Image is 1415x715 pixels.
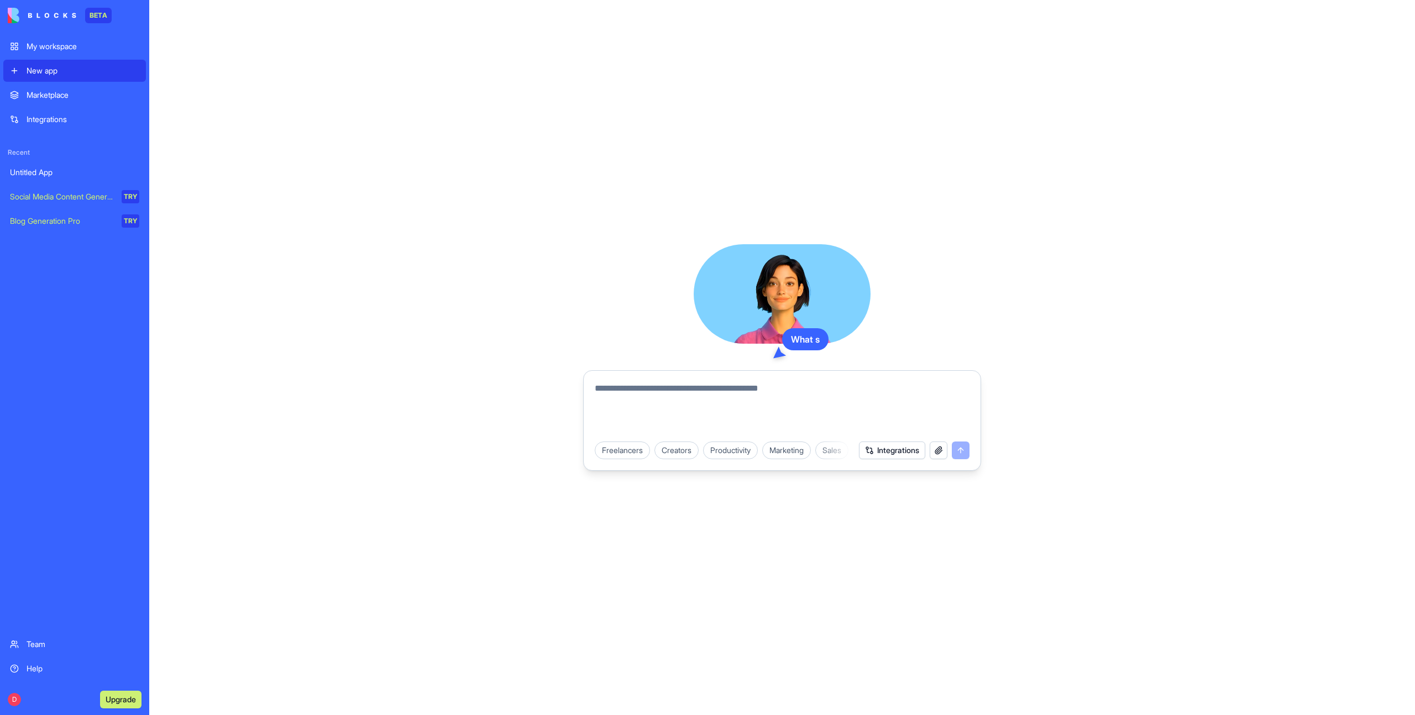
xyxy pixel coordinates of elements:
div: TRY [122,214,139,228]
a: My workspace [3,35,146,57]
div: BETA [85,8,112,23]
a: Team [3,633,146,655]
a: Blog Generation ProTRY [3,210,146,232]
div: Sales [815,441,848,459]
div: Blog Generation Pro [10,215,114,227]
div: Marketplace [27,90,139,101]
div: New app [27,65,139,76]
a: BETA [8,8,112,23]
a: New app [3,60,146,82]
div: My workspace [27,41,139,52]
a: Marketplace [3,84,146,106]
div: Marketing [762,441,811,459]
div: Productivity [703,441,758,459]
div: Untitled App [10,167,139,178]
div: Freelancers [595,441,650,459]
div: Creators [654,441,699,459]
img: logo [8,8,76,23]
button: Integrations [859,441,925,459]
a: Untitled App [3,161,146,183]
div: Help [27,663,139,674]
a: Help [3,658,146,680]
div: What s [782,328,829,350]
a: Integrations [3,108,146,130]
div: Team [27,639,139,650]
a: Upgrade [100,693,141,705]
div: Social Media Content Generator [10,191,114,202]
span: Recent [3,148,146,157]
div: TRY [122,190,139,203]
span: D [8,693,21,706]
button: Upgrade [100,691,141,708]
div: Integrations [27,114,139,125]
a: Social Media Content GeneratorTRY [3,186,146,208]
